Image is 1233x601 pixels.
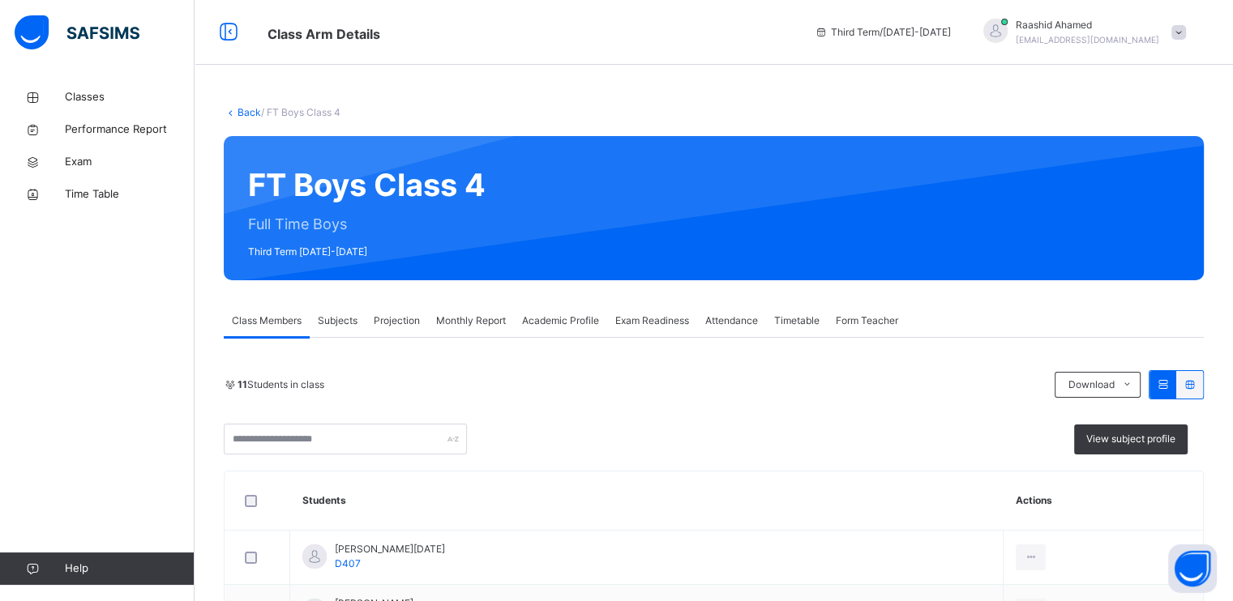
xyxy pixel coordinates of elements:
[65,121,195,138] span: Performance Report
[774,313,820,328] span: Timetable
[1016,18,1159,32] span: Raashid Ahamed
[815,25,951,40] span: session/term information
[65,186,195,202] span: Time Table
[290,471,1004,531] th: Students
[335,557,361,569] span: D407
[1086,432,1175,446] span: View subject profile
[335,542,445,556] span: [PERSON_NAME][DATE]
[1068,377,1114,392] span: Download
[436,313,506,328] span: Monthly Report
[1016,35,1159,45] span: [EMAIL_ADDRESS][DOMAIN_NAME]
[65,89,195,105] span: Classes
[1004,471,1203,531] th: Actions
[615,313,689,328] span: Exam Readiness
[232,313,302,328] span: Class Members
[238,377,324,392] span: Students in class
[1168,544,1217,593] button: Open asap
[967,18,1194,47] div: RaashidAhamed
[268,26,380,42] span: Class Arm Details
[65,154,195,170] span: Exam
[261,106,340,118] span: / FT Boys Class 4
[705,313,758,328] span: Attendance
[522,313,599,328] span: Academic Profile
[836,313,898,328] span: Form Teacher
[238,106,261,118] a: Back
[374,313,420,328] span: Projection
[15,15,139,49] img: safsims
[65,561,194,577] span: Help
[318,313,357,328] span: Subjects
[238,378,247,390] b: 11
